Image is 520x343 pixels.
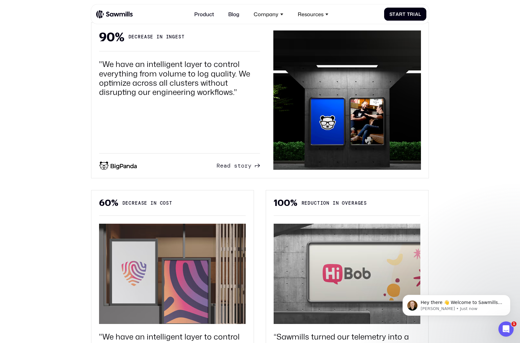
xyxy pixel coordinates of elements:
span: R [217,162,220,169]
a: Product [190,7,218,21]
span: r [410,11,413,17]
div: DECREASE IN INGEST [129,34,185,40]
span: y [248,162,251,169]
span: t [403,11,406,17]
img: bigpanda logo [99,161,137,170]
span: a [223,162,227,169]
div: 100% [274,198,297,208]
span: d [227,162,230,169]
div: Company [250,7,287,21]
img: hibob poster [274,224,420,324]
span: r [244,162,248,169]
span: S [390,11,393,17]
img: Via POSTER [99,224,246,324]
span: t [392,11,396,17]
span: 1 [511,321,517,327]
iframe: Intercom live chat [498,321,514,337]
span: a [396,11,399,17]
span: t [237,162,241,169]
span: s [234,162,237,169]
div: 90% [99,30,124,43]
span: i [413,11,415,17]
div: DECREASE IN COST [123,200,172,206]
img: big-panda-poster [273,30,421,170]
iframe: Intercom notifications message [393,281,520,326]
a: StartTrial [384,8,426,21]
div: REDUCTION IN OVERAGES [302,200,367,206]
div: Resources [298,11,323,17]
span: r [399,11,403,17]
a: Blog [224,7,243,21]
span: o [241,162,244,169]
div: "We have an intelligent layer to control everything from volume to log quality. We optimize acros... [99,59,260,97]
div: 60% [99,198,118,208]
span: l [418,11,421,17]
div: Company [254,11,278,17]
span: a [415,11,418,17]
div: Resources [294,7,332,21]
span: T [407,11,410,17]
span: e [220,162,223,169]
